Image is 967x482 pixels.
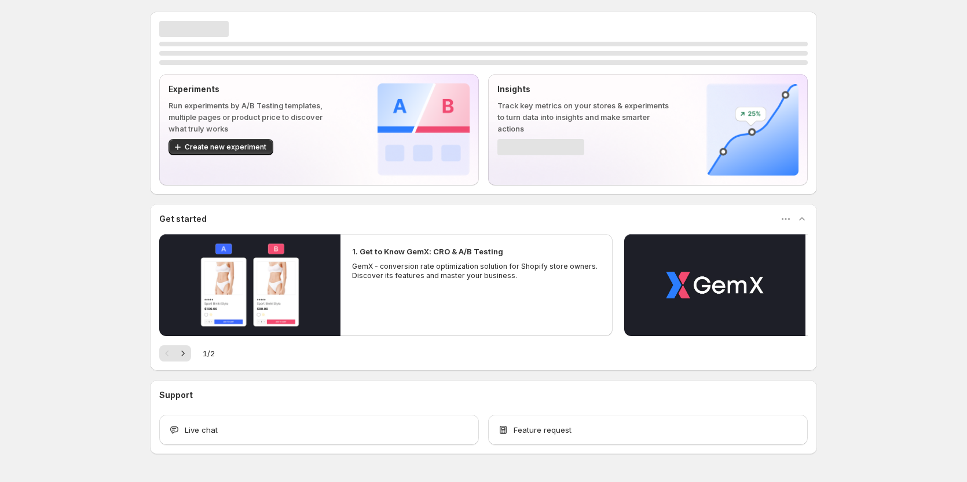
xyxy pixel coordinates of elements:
[203,348,215,359] span: 1 / 2
[514,424,572,436] span: Feature request
[159,213,207,225] h3: Get started
[352,246,503,257] h2: 1. Get to Know GemX: CRO & A/B Testing
[497,83,669,95] p: Insights
[706,83,798,176] img: Insights
[378,83,470,176] img: Experiments
[352,262,601,280] p: GemX - conversion rate optimization solution for Shopify store owners. Discover its features and ...
[497,100,669,134] p: Track key metrics on your stores & experiments to turn data into insights and make smarter actions
[169,100,340,134] p: Run experiments by A/B Testing templates, multiple pages or product price to discover what truly ...
[185,143,266,152] span: Create new experiment
[185,424,218,436] span: Live chat
[169,139,273,155] button: Create new experiment
[159,345,191,362] nav: Pagination
[624,234,805,336] button: Play video
[175,345,191,362] button: Next
[169,83,340,95] p: Experiments
[159,389,193,401] h3: Support
[159,234,340,336] button: Play video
